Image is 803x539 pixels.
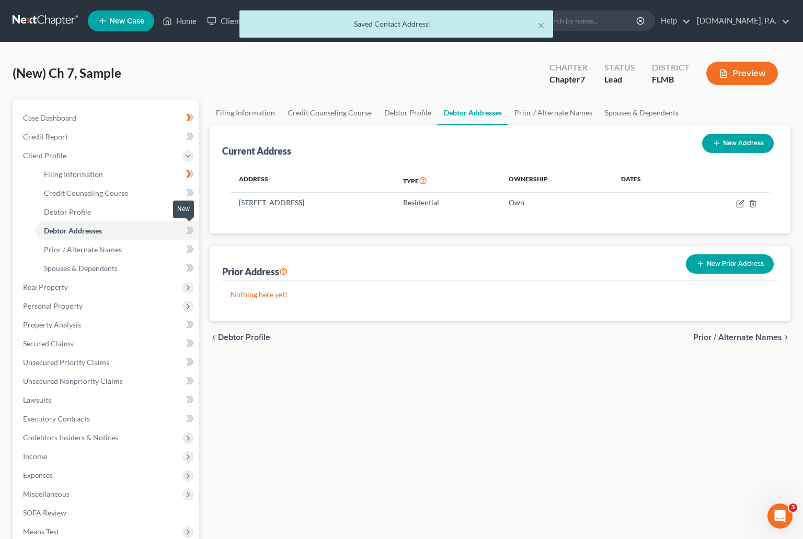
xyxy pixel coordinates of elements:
span: Property Analysis [23,320,81,329]
button: chevron_left Debtor Profile [210,333,270,342]
span: Spouses & Dependents [44,264,118,273]
span: Debtor Profile [44,207,91,216]
a: Debtor Profile [36,203,199,221]
span: Case Dashboard [23,113,76,122]
a: Debtor Profile [378,100,438,125]
span: Miscellaneous [23,489,70,498]
button: New Prior Address [686,254,774,274]
span: (New) Ch 7, Sample [13,65,121,80]
div: Lead [604,74,635,86]
a: Debtor Addresses [36,221,199,240]
span: Debtor Profile [218,333,270,342]
button: New Address [702,134,774,153]
div: FLMB [652,74,690,86]
span: Client Profile [23,151,66,160]
span: 3 [789,503,797,512]
div: District [652,62,690,74]
span: Filing Information [44,170,103,179]
a: Executory Contracts [15,409,199,428]
div: Current Address [222,145,291,157]
span: Credit Report [23,132,68,141]
span: Secured Claims [23,339,73,348]
td: Residential [395,193,500,213]
span: Codebtors Insiders & Notices [23,433,118,442]
span: Personal Property [23,301,83,310]
div: Saved Contact Address! [248,19,545,29]
a: Prior / Alternate Names [36,240,199,259]
a: Unsecured Nonpriority Claims [15,372,199,391]
td: [STREET_ADDRESS] [231,193,395,213]
a: Case Dashboard [15,109,199,127]
a: Prior / Alternate Names [508,100,599,125]
span: Executory Contracts [23,414,90,423]
span: Means Test [23,527,59,536]
a: Debtor Addresses [438,100,508,125]
p: Nothing here yet! [231,289,770,300]
a: Filing Information [36,165,199,184]
a: Credit Counseling Course [36,184,199,203]
span: Prior / Alternate Names [693,333,782,342]
div: Status [604,62,635,74]
a: Spouses & Dependents [599,100,685,125]
td: Own [500,193,612,213]
span: Debtor Addresses [44,226,102,235]
div: New [173,201,194,218]
th: Ownership [500,169,612,193]
span: Lawsuits [23,395,51,404]
a: Lawsuits [15,391,199,409]
th: Type [395,169,500,193]
a: Filing Information [210,100,281,125]
iframe: Intercom live chat [767,503,793,529]
div: Chapter [549,74,588,86]
span: 7 [580,74,585,84]
i: chevron_right [782,333,790,342]
button: Prior / Alternate Names chevron_right [693,333,790,342]
span: SOFA Review [23,508,66,517]
span: Unsecured Nonpriority Claims [23,377,123,385]
a: Credit Counseling Course [281,100,378,125]
a: Property Analysis [15,315,199,334]
a: SOFA Review [15,503,199,522]
button: Preview [706,62,778,85]
th: Dates [613,169,686,193]
i: chevron_left [210,333,218,342]
span: Expenses [23,471,53,479]
span: Unsecured Priority Claims [23,358,109,367]
th: Address [231,169,395,193]
a: Unsecured Priority Claims [15,353,199,372]
span: Credit Counseling Course [44,189,128,197]
a: Secured Claims [15,334,199,353]
span: Prior / Alternate Names [44,245,122,254]
button: × [537,19,545,31]
div: Prior Address [222,265,288,278]
a: Credit Report [15,127,199,146]
div: Chapter [549,62,588,74]
a: Spouses & Dependents [36,259,199,278]
span: Real Property [23,283,68,291]
span: Income [23,452,47,461]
